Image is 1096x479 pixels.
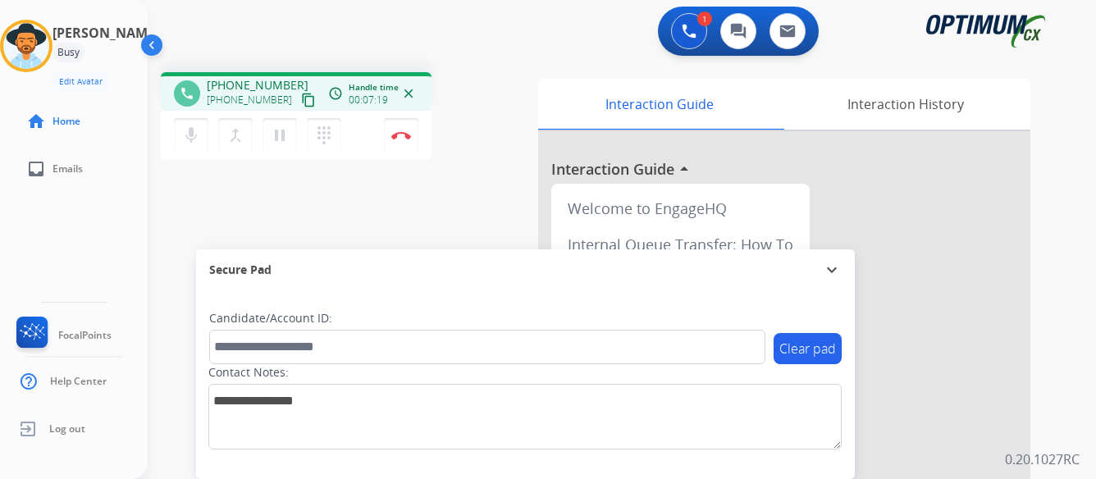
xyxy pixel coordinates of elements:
[50,375,107,388] span: Help Center
[774,333,842,364] button: Clear pad
[13,317,112,354] a: FocalPoints
[208,364,289,381] label: Contact Notes:
[780,79,1030,130] div: Interaction History
[207,94,292,107] span: [PHONE_NUMBER]
[538,79,780,130] div: Interaction Guide
[26,159,46,179] mat-icon: inbox
[209,262,272,278] span: Secure Pad
[401,86,416,101] mat-icon: close
[270,125,290,145] mat-icon: pause
[53,72,109,91] button: Edit Avatar
[697,11,712,26] div: 1
[1005,449,1080,469] p: 0.20.1027RC
[328,86,343,101] mat-icon: access_time
[558,226,803,262] div: Internal Queue Transfer: How To
[3,23,49,69] img: avatar
[181,125,201,145] mat-icon: mic
[53,162,83,176] span: Emails
[26,112,46,131] mat-icon: home
[349,94,388,107] span: 00:07:19
[301,93,316,107] mat-icon: content_copy
[226,125,245,145] mat-icon: merge_type
[209,310,332,326] label: Candidate/Account ID:
[49,422,85,436] span: Log out
[822,260,842,280] mat-icon: expand_more
[53,23,159,43] h3: [PERSON_NAME]
[349,81,399,94] span: Handle time
[58,329,112,342] span: FocalPoints
[314,125,334,145] mat-icon: dialpad
[207,77,308,94] span: [PHONE_NUMBER]
[558,190,803,226] div: Welcome to EngageHQ
[180,86,194,101] mat-icon: phone
[391,131,411,139] img: control
[53,115,80,128] span: Home
[53,43,84,62] div: Busy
